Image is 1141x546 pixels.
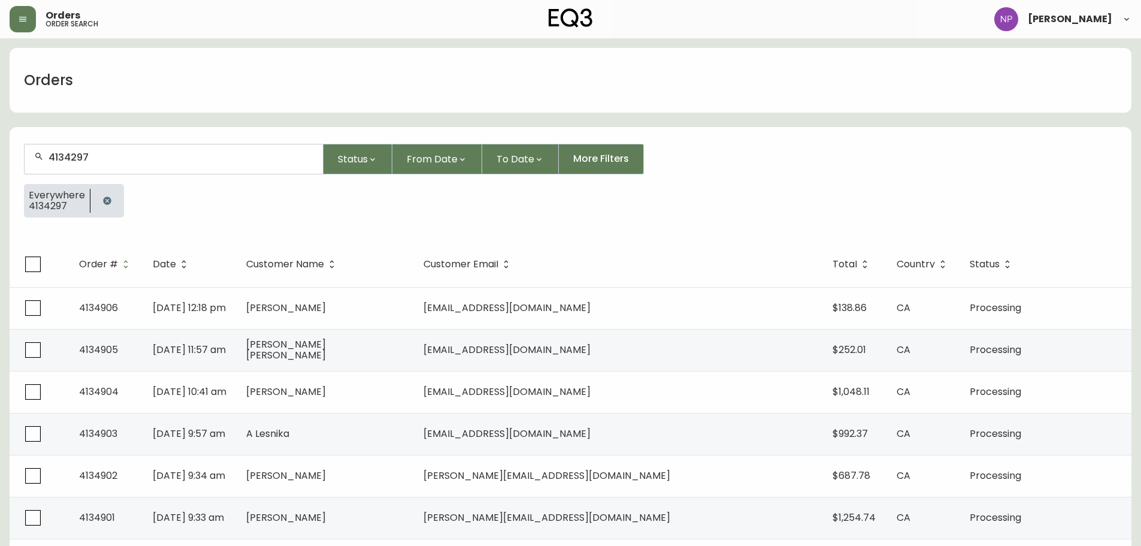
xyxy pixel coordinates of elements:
[970,259,1015,270] span: Status
[897,511,910,524] span: CA
[246,385,326,399] span: [PERSON_NAME]
[246,301,326,315] span: [PERSON_NAME]
[833,385,870,399] span: $1,048.11
[153,343,226,357] span: [DATE] 11:57 am
[559,144,644,174] button: More Filters
[897,343,910,357] span: CA
[549,8,593,28] img: logo
[423,427,591,441] span: [EMAIL_ADDRESS][DOMAIN_NAME]
[79,343,118,357] span: 4134905
[423,261,498,268] span: Customer Email
[153,261,176,268] span: Date
[833,301,867,315] span: $138.86
[970,261,1000,268] span: Status
[833,261,857,268] span: Total
[407,152,458,167] span: From Date
[423,385,591,399] span: [EMAIL_ADDRESS][DOMAIN_NAME]
[833,259,873,270] span: Total
[79,301,118,315] span: 4134906
[246,261,324,268] span: Customer Name
[153,301,226,315] span: [DATE] 12:18 pm
[29,190,85,201] span: Everywhere
[49,152,313,163] input: Search
[970,385,1021,399] span: Processing
[79,385,119,399] span: 4134904
[423,511,670,524] span: [PERSON_NAME][EMAIL_ADDRESS][DOMAIN_NAME]
[246,337,326,362] span: [PERSON_NAME] [PERSON_NAME]
[246,427,289,441] span: A Lesnika
[246,511,326,524] span: [PERSON_NAME]
[29,201,85,212] span: 4134297
[970,511,1021,524] span: Processing
[833,469,870,482] span: $687.78
[897,261,935,268] span: Country
[46,11,80,20] span: Orders
[246,469,326,482] span: [PERSON_NAME]
[79,427,117,441] span: 4134903
[970,343,1021,357] span: Processing
[482,144,559,174] button: To Date
[153,259,192,270] span: Date
[573,152,629,165] span: More Filters
[79,259,134,270] span: Order #
[46,20,98,28] h5: order search
[833,343,866,357] span: $252.01
[423,469,670,482] span: [PERSON_NAME][EMAIL_ADDRESS][DOMAIN_NAME]
[338,152,368,167] span: Status
[79,469,117,482] span: 4134902
[970,427,1021,441] span: Processing
[1028,14,1112,24] span: [PERSON_NAME]
[423,259,514,270] span: Customer Email
[153,511,224,524] span: [DATE] 9:33 am
[497,152,534,167] span: To Date
[897,385,910,399] span: CA
[833,427,868,441] span: $992.37
[153,427,225,441] span: [DATE] 9:57 am
[897,469,910,482] span: CA
[246,259,340,270] span: Customer Name
[833,511,876,524] span: $1,254.74
[970,301,1021,315] span: Processing
[392,144,482,174] button: From Date
[423,301,591,315] span: [EMAIL_ADDRESS][DOMAIN_NAME]
[897,259,951,270] span: Country
[79,261,118,268] span: Order #
[323,144,392,174] button: Status
[24,70,73,91] h1: Orders
[897,301,910,315] span: CA
[994,7,1018,31] img: 50f1e64a3f95c89b5c5247455825f96f
[970,469,1021,482] span: Processing
[897,427,910,441] span: CA
[423,343,591,357] span: [EMAIL_ADDRESS][DOMAIN_NAME]
[79,511,115,524] span: 4134901
[153,385,226,399] span: [DATE] 10:41 am
[153,469,225,482] span: [DATE] 9:34 am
